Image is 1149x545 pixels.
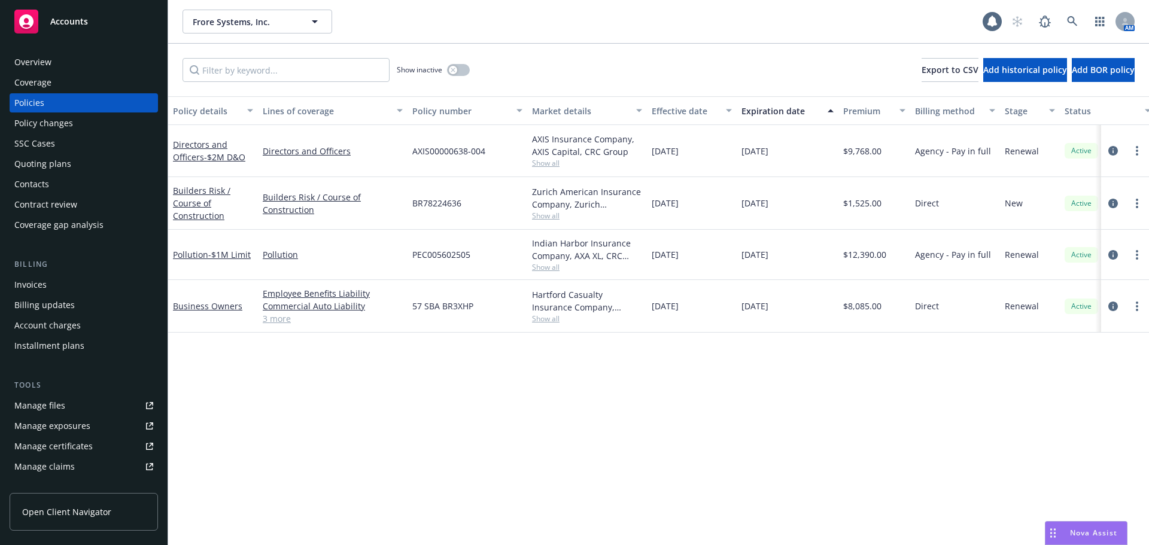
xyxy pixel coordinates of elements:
div: Coverage gap analysis [14,215,104,235]
div: AXIS Insurance Company, AXIS Capital, CRC Group [532,133,642,158]
div: Quoting plans [14,154,71,173]
button: Premium [838,96,910,125]
button: Policy number [408,96,527,125]
a: Switch app [1088,10,1112,34]
a: Quoting plans [10,154,158,173]
a: Account charges [10,316,158,335]
div: Billing [10,258,158,270]
span: $9,768.00 [843,145,881,157]
button: Add BOR policy [1072,58,1135,82]
span: Show all [532,158,642,168]
a: Contacts [10,175,158,194]
button: Market details [527,96,647,125]
span: Active [1069,301,1093,312]
div: Coverage [14,73,51,92]
div: Indian Harbor Insurance Company, AXA XL, CRC Group [532,237,642,262]
a: Pollution [263,248,403,261]
div: Manage files [14,396,65,415]
a: more [1130,144,1144,158]
span: $8,085.00 [843,300,881,312]
span: $12,390.00 [843,248,886,261]
a: Builders Risk / Course of Construction [173,185,230,221]
a: Billing updates [10,296,158,315]
a: 3 more [263,312,403,325]
span: Agency - Pay in full [915,248,991,261]
span: 57 SBA BR3XHP [412,300,473,312]
span: Renewal [1005,145,1039,157]
span: [DATE] [652,197,679,209]
div: Billing method [915,105,982,117]
a: Manage exposures [10,416,158,436]
a: Commercial Auto Liability [263,300,403,312]
span: BR78224636 [412,197,461,209]
a: circleInformation [1106,144,1120,158]
button: Lines of coverage [258,96,408,125]
div: Policy details [173,105,240,117]
span: Agency - Pay in full [915,145,991,157]
span: Renewal [1005,248,1039,261]
div: Manage BORs [14,477,71,497]
div: Invoices [14,275,47,294]
span: Active [1069,198,1093,209]
span: Export to CSV [922,64,978,75]
span: Add BOR policy [1072,64,1135,75]
div: Installment plans [14,336,84,355]
a: Overview [10,53,158,72]
div: Manage claims [14,457,75,476]
span: Renewal [1005,300,1039,312]
a: Pollution [173,249,251,260]
div: Account charges [14,316,81,335]
div: Zurich American Insurance Company, Zurich Insurance Group, [GEOGRAPHIC_DATA] Assure/[GEOGRAPHIC_D... [532,185,642,211]
a: Manage claims [10,457,158,476]
span: [DATE] [741,300,768,312]
span: Frore Systems, Inc. [193,16,296,28]
button: Policy details [168,96,258,125]
span: [DATE] [652,248,679,261]
a: Installment plans [10,336,158,355]
span: - $1M Limit [208,249,251,260]
span: Show all [532,262,642,272]
a: Coverage gap analysis [10,215,158,235]
button: Nova Assist [1045,521,1127,545]
div: Manage exposures [14,416,90,436]
a: Manage BORs [10,477,158,497]
div: Billing updates [14,296,75,315]
a: Business Owners [173,300,242,312]
span: Active [1069,145,1093,156]
a: Manage files [10,396,158,415]
button: Stage [1000,96,1060,125]
button: Add historical policy [983,58,1067,82]
span: Direct [915,197,939,209]
a: Manage certificates [10,437,158,456]
span: [DATE] [741,145,768,157]
span: Open Client Navigator [22,506,111,518]
div: Policy number [412,105,509,117]
span: [DATE] [741,248,768,261]
a: Policies [10,93,158,112]
input: Filter by keyword... [183,58,390,82]
a: Report a Bug [1033,10,1057,34]
div: Contacts [14,175,49,194]
span: AXIS00000638-004 [412,145,485,157]
a: Accounts [10,5,158,38]
div: Market details [532,105,629,117]
button: Expiration date [737,96,838,125]
a: Coverage [10,73,158,92]
div: Contract review [14,195,77,214]
button: Export to CSV [922,58,978,82]
span: Show all [532,313,642,324]
div: Stage [1005,105,1042,117]
span: - $2M D&O [204,151,245,163]
span: Active [1069,249,1093,260]
a: circleInformation [1106,299,1120,313]
a: Directors and Officers [263,145,403,157]
div: Hartford Casualty Insurance Company, Hartford Insurance Group [532,288,642,313]
div: Premium [843,105,892,117]
a: Policy changes [10,114,158,133]
div: SSC Cases [14,134,55,153]
a: more [1130,248,1144,262]
button: Billing method [910,96,1000,125]
a: more [1130,196,1144,211]
div: Policy changes [14,114,73,133]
